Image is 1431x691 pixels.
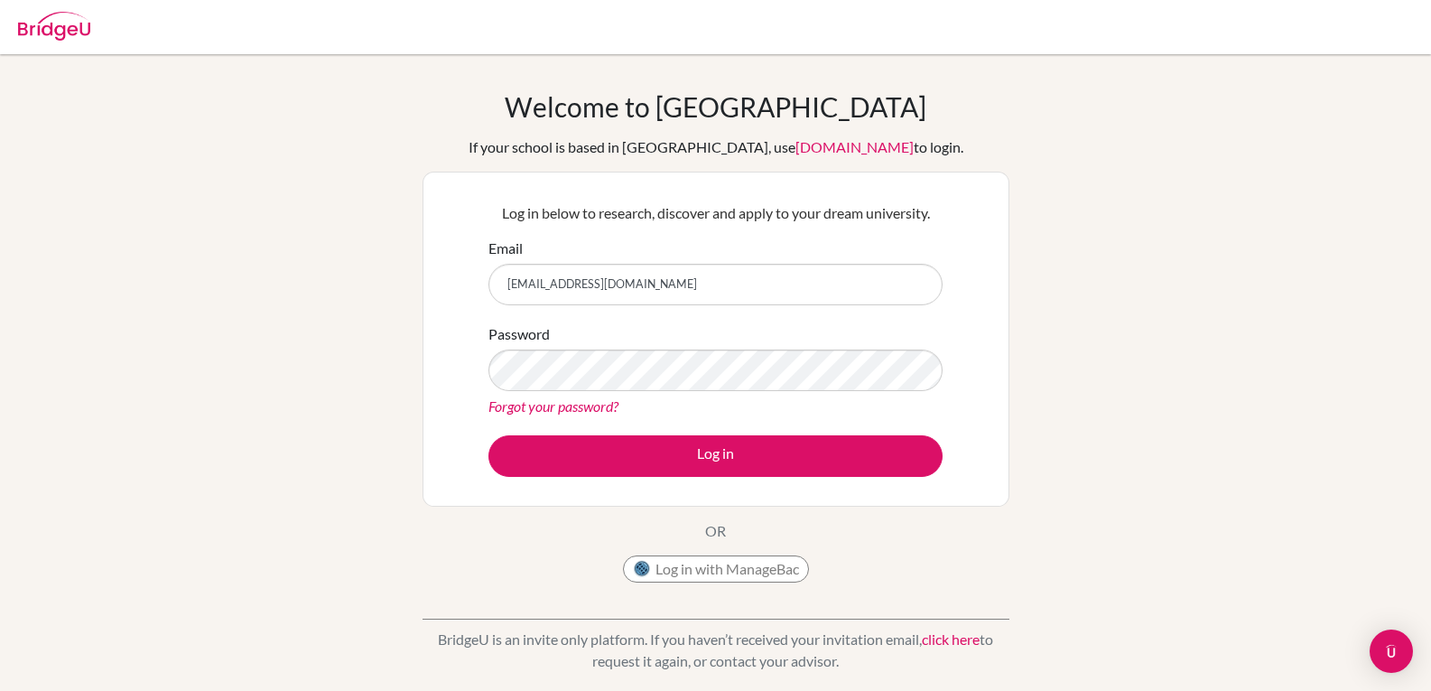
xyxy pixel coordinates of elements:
[488,238,523,259] label: Email
[922,630,980,648] a: click here
[505,90,926,123] h1: Welcome to [GEOGRAPHIC_DATA]
[795,138,914,155] a: [DOMAIN_NAME]
[1370,630,1413,673] div: Open Intercom Messenger
[623,556,809,583] button: Log in with ManageBac
[488,323,550,345] label: Password
[469,136,963,158] div: If your school is based in [GEOGRAPHIC_DATA], use to login.
[488,435,943,477] button: Log in
[18,12,90,41] img: Bridge-U
[705,520,726,542] p: OR
[488,202,943,224] p: Log in below to research, discover and apply to your dream university.
[423,629,1009,672] p: BridgeU is an invite only platform. If you haven’t received your invitation email, to request it ...
[488,397,618,415] a: Forgot your password?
